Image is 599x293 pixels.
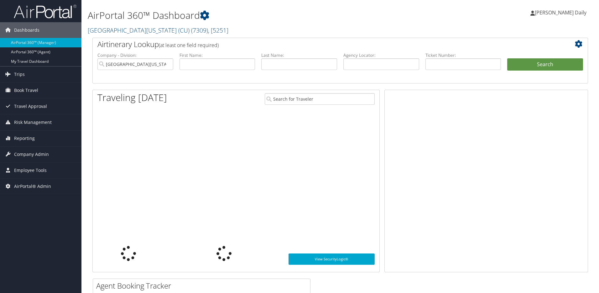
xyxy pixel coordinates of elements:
[14,83,38,98] span: Book Travel
[14,22,39,38] span: Dashboards
[14,4,76,19] img: airportal-logo.png
[530,3,593,22] a: [PERSON_NAME] Daily
[191,26,208,35] span: ( 7309 )
[14,146,49,162] span: Company Admin
[343,52,419,58] label: Agency Locator:
[88,26,228,35] a: [GEOGRAPHIC_DATA][US_STATE] (CU)
[97,52,173,58] label: Company - Division:
[14,99,47,114] span: Travel Approval
[88,9,425,22] h1: AirPortal 360™ Dashboard
[159,42,219,49] span: (at least one field required)
[14,115,52,130] span: Risk Management
[97,91,167,104] h1: Traveling [DATE]
[96,280,310,291] h2: Agent Booking Tracker
[289,253,375,265] a: View SecurityLogic®
[507,58,583,71] button: Search
[425,52,501,58] label: Ticket Number:
[535,9,586,16] span: [PERSON_NAME] Daily
[14,178,51,194] span: AirPortal® Admin
[14,67,25,82] span: Trips
[265,93,375,105] input: Search for Traveler
[180,52,255,58] label: First Name:
[14,131,35,146] span: Reporting
[14,162,47,178] span: Employee Tools
[97,39,542,50] h2: Airtinerary Lookup
[208,26,228,35] span: , [ 5251 ]
[261,52,337,58] label: Last Name:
